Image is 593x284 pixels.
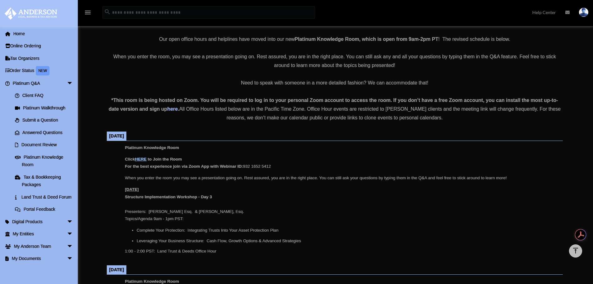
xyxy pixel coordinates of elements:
[9,191,82,203] a: Land Trust & Deed Forum
[125,174,558,182] p: When you enter the room you may see a presentation going on. Rest assured, you are in the right p...
[67,253,79,265] span: arrow_drop_down
[167,106,178,112] a: here
[9,171,82,191] a: Tax & Bookkeeping Packages
[572,247,579,254] i: vertical_align_top
[9,126,82,139] a: Answered Questions
[9,89,82,102] a: Client FAQ
[84,11,92,16] a: menu
[9,114,82,127] a: Submit a Question
[137,227,558,234] li: Complete Your Protection: Integrating Trusts Into Your Asset Protection Plan
[125,157,148,161] b: Click
[125,186,558,223] p: Presenters: [PERSON_NAME] Esq. & [PERSON_NAME], Esq. Topics/Agenda 9am - 1pm PST:
[9,102,82,114] a: Platinum Walkthrough
[125,248,558,255] p: 1:00 - 2:00 PST: Land Trust & Deeds Office Hour
[36,66,49,75] div: NEW
[135,157,146,161] a: HERE
[67,215,79,228] span: arrow_drop_down
[3,7,59,20] img: Anderson Advisors Platinum Portal
[4,40,82,52] a: Online Ordering
[9,139,82,151] a: Document Review
[104,8,111,15] i: search
[9,203,82,216] a: Portal Feedback
[107,52,563,70] p: When you enter the room, you may see a presentation going on. Rest assured, you are in the right ...
[4,77,82,89] a: Platinum Q&Aarrow_drop_down
[84,9,92,16] i: menu
[109,98,558,112] strong: *This room is being hosted on Zoom. You will be required to log in to your personal Zoom account ...
[579,8,588,17] img: User Pic
[107,35,563,44] p: Our open office hours and helplines have moved into our new ! The revised schedule is below.
[67,228,79,241] span: arrow_drop_down
[295,36,438,42] strong: Platinum Knowledge Room, which is open from 9am-2pm PT
[148,157,182,161] b: to Join the Room
[109,267,124,272] span: [DATE]
[569,244,582,258] a: vertical_align_top
[125,187,139,192] u: [DATE]
[125,156,558,170] p: 932 1652 5412
[107,79,563,87] p: Need to speak with someone in a more detailed fashion? We can accommodate that!
[4,240,82,253] a: My Anderson Teamarrow_drop_down
[4,215,82,228] a: Digital Productsarrow_drop_down
[4,27,82,40] a: Home
[125,195,212,199] b: Structure Implementation Workshop - Day 3
[67,240,79,253] span: arrow_drop_down
[125,164,243,169] b: For the best experience join via Zoom App with Webinar ID:
[9,151,79,171] a: Platinum Knowledge Room
[67,77,79,90] span: arrow_drop_down
[4,65,82,77] a: Order StatusNEW
[4,228,82,240] a: My Entitiesarrow_drop_down
[125,145,179,150] span: Platinum Knowledge Room
[107,96,563,122] div: All Office Hours listed below are in the Pacific Time Zone. Office Hour events are restricted to ...
[137,237,558,245] li: Leveraging Your Business Structure: Cash Flow, Growth Options & Advanced Strategies
[109,133,124,138] span: [DATE]
[4,52,82,65] a: Tax Organizers
[178,106,179,112] strong: .
[4,253,82,265] a: My Documentsarrow_drop_down
[125,279,179,284] span: Platinum Knowledge Room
